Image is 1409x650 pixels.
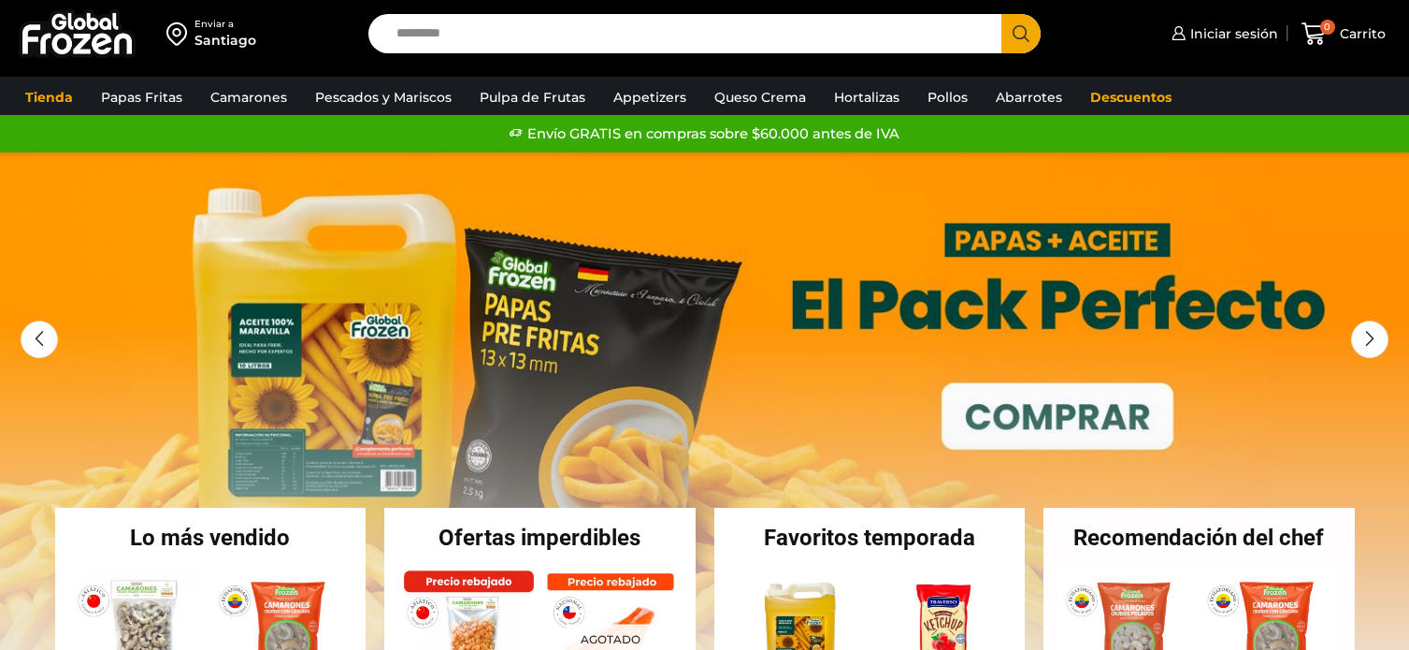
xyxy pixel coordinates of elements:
[1335,24,1386,43] span: Carrito
[1351,321,1388,358] div: Next slide
[194,31,256,50] div: Santiago
[194,18,256,31] div: Enviar a
[16,79,82,115] a: Tienda
[604,79,696,115] a: Appetizers
[92,79,192,115] a: Papas Fritas
[1081,79,1181,115] a: Descuentos
[1320,20,1335,35] span: 0
[918,79,977,115] a: Pollos
[1186,24,1278,43] span: Iniciar sesión
[714,527,1026,549] h2: Favoritos temporada
[1043,527,1355,549] h2: Recomendación del chef
[825,79,909,115] a: Hortalizas
[201,79,296,115] a: Camarones
[1167,15,1278,52] a: Iniciar sesión
[166,18,194,50] img: address-field-icon.svg
[470,79,595,115] a: Pulpa de Frutas
[55,527,367,549] h2: Lo más vendido
[21,321,58,358] div: Previous slide
[1297,12,1390,56] a: 0 Carrito
[384,527,696,549] h2: Ofertas imperdibles
[705,79,815,115] a: Queso Crema
[1001,14,1041,53] button: Search button
[306,79,461,115] a: Pescados y Mariscos
[986,79,1071,115] a: Abarrotes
